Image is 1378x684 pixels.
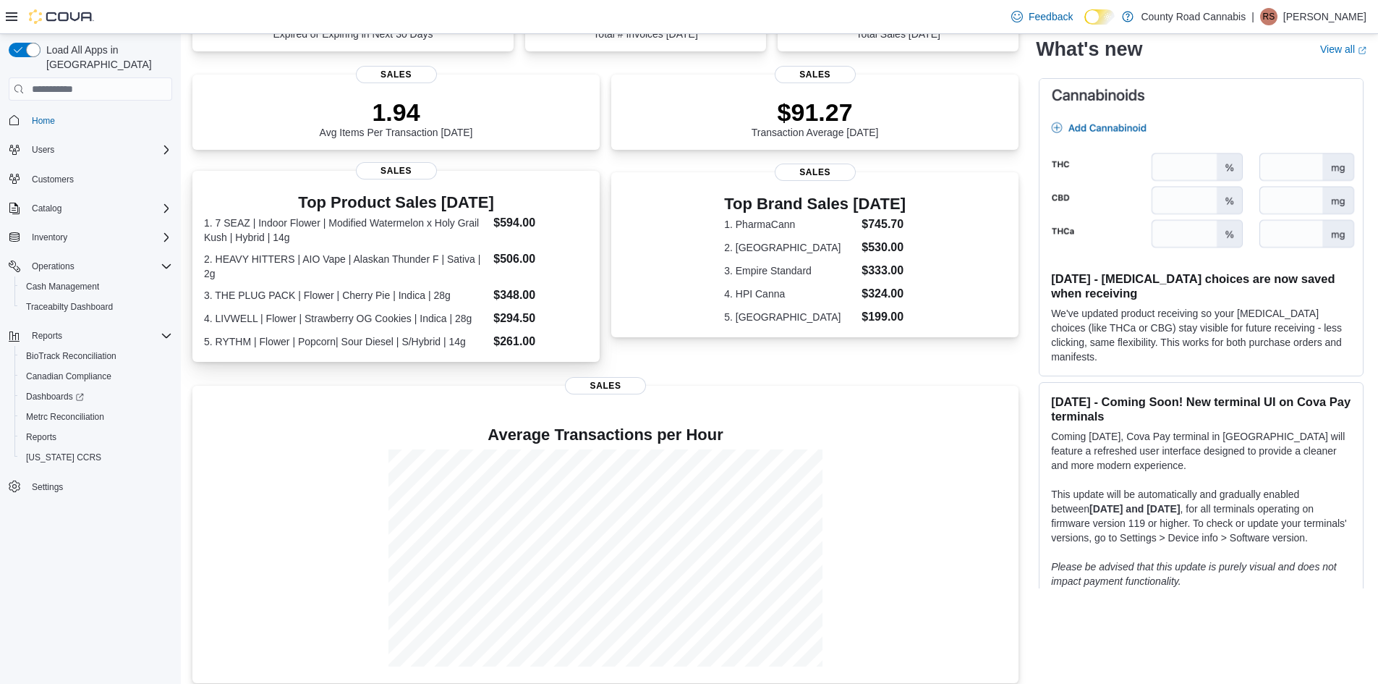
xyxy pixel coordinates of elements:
span: Cash Management [26,281,99,292]
span: Dashboards [20,388,172,405]
a: Reports [20,428,62,446]
span: Canadian Compliance [20,368,172,385]
button: Inventory [3,227,178,248]
dt: 3. Empire Standard [724,263,856,278]
span: BioTrack Reconciliation [20,347,172,365]
span: Catalog [26,200,172,217]
span: Customers [26,170,172,188]
button: Catalog [3,198,178,219]
span: Washington CCRS [20,449,172,466]
p: $91.27 [752,98,879,127]
button: [US_STATE] CCRS [14,447,178,468]
span: Sales [775,66,856,83]
button: Operations [3,256,178,276]
p: This update will be automatically and gradually enabled between , for all terminals operating on ... [1051,486,1351,544]
button: Traceabilty Dashboard [14,297,178,317]
dt: 5. [GEOGRAPHIC_DATA] [724,310,856,324]
button: Users [26,141,60,159]
dd: $261.00 [493,333,588,350]
a: Customers [26,171,80,188]
span: Settings [32,481,63,493]
div: RK Sohal [1260,8,1277,25]
button: Users [3,140,178,160]
a: Dashboards [20,388,90,405]
h3: Top Product Sales [DATE] [204,194,588,211]
span: Catalog [32,203,61,214]
p: 1.94 [320,98,473,127]
span: Home [26,111,172,129]
dt: 4. LIVWELL | Flower | Strawberry OG Cookies | Indica | 28g [204,311,488,326]
strong: [DATE] and [DATE] [1089,502,1180,514]
span: Customers [32,174,74,185]
span: Feedback [1029,9,1073,24]
button: Catalog [26,200,67,217]
h2: What's new [1036,38,1142,61]
img: Cova [29,9,94,24]
dd: $333.00 [862,262,906,279]
button: Reports [3,326,178,346]
span: Operations [26,258,172,275]
a: Canadian Compliance [20,368,117,385]
dd: $294.50 [493,310,588,327]
dt: 2. [GEOGRAPHIC_DATA] [724,240,856,255]
span: Dashboards [26,391,84,402]
span: BioTrack Reconciliation [26,350,116,362]
div: Transaction Average [DATE] [752,98,879,138]
a: Dashboards [14,387,178,407]
button: Operations [26,258,80,275]
dt: 4. HPI Canna [724,287,856,301]
dd: $594.00 [493,214,588,232]
dt: 5. RYTHM | Flower | Popcorn| Sour Diesel | S/Hybrid | 14g [204,334,488,349]
dd: $348.00 [493,287,588,304]
span: Sales [356,162,437,180]
a: Feedback [1005,2,1079,31]
button: Home [3,109,178,130]
a: Home [26,112,61,130]
a: View allExternal link [1320,43,1366,55]
span: Reports [20,428,172,446]
span: Home [32,115,55,127]
a: BioTrack Reconciliation [20,347,122,365]
span: Cash Management [20,278,172,295]
span: Load All Apps in [GEOGRAPHIC_DATA] [41,43,172,72]
dt: 2. HEAVY HITTERS | AIO Vape | Alaskan Thunder F | Sativa | 2g [204,252,488,281]
dd: $506.00 [493,250,588,268]
button: Reports [14,427,178,447]
p: We've updated product receiving so your [MEDICAL_DATA] choices (like THCa or CBG) stay visible fo... [1051,305,1351,363]
dd: $745.70 [862,216,906,233]
em: Please be advised that this update is purely visual and does not impact payment functionality. [1051,560,1337,586]
a: Metrc Reconciliation [20,408,110,426]
dd: $324.00 [862,285,906,303]
svg: External link [1358,46,1366,54]
span: Users [26,141,172,159]
h3: [DATE] - Coming Soon! New terminal UI on Cova Pay terminals [1051,394,1351,423]
button: Metrc Reconciliation [14,407,178,427]
span: Users [32,144,54,156]
span: Canadian Compliance [26,371,111,382]
dd: $530.00 [862,239,906,256]
nav: Complex example [9,104,172,535]
span: Metrc Reconciliation [20,408,172,426]
span: Reports [26,431,56,443]
span: Traceabilty Dashboard [26,301,113,313]
dd: $199.00 [862,308,906,326]
p: County Road Cannabis [1141,8,1246,25]
span: Reports [26,327,172,345]
button: Canadian Compliance [14,366,178,387]
input: Dark Mode [1084,9,1115,25]
dt: 1. 7 SEAZ | Indoor Flower | Modified Watermelon x Holy Grail Kush | Hybrid | 14g [204,216,488,245]
a: Traceabilty Dashboard [20,298,119,316]
h3: [DATE] - [MEDICAL_DATA] choices are now saved when receiving [1051,271,1351,300]
span: [US_STATE] CCRS [26,452,101,463]
h3: Top Brand Sales [DATE] [724,195,906,213]
button: BioTrack Reconciliation [14,346,178,366]
button: Cash Management [14,276,178,297]
span: Sales [565,377,646,394]
span: Metrc Reconciliation [26,411,104,423]
a: Settings [26,478,69,496]
dt: 1. PharmaCann [724,217,856,232]
button: Customers [3,169,178,190]
span: RS [1263,8,1275,25]
dt: 3. THE PLUG PACK | Flower | Cherry Pie | Indica | 28g [204,288,488,303]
